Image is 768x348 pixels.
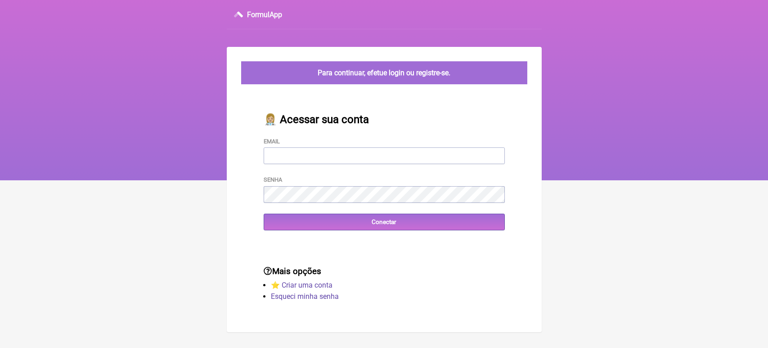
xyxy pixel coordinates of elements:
[241,61,527,84] div: Para continuar, efetue login ou registre-se.
[271,281,332,289] a: ⭐️ Criar uma conta
[271,292,339,301] a: Esqueci minha senha
[264,176,282,183] label: Senha
[247,10,282,19] h3: FormulApp
[264,113,505,126] h2: 👩🏼‍⚕️ Acessar sua conta
[264,138,280,145] label: Email
[264,214,505,230] input: Conectar
[264,266,505,276] h3: Mais opções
